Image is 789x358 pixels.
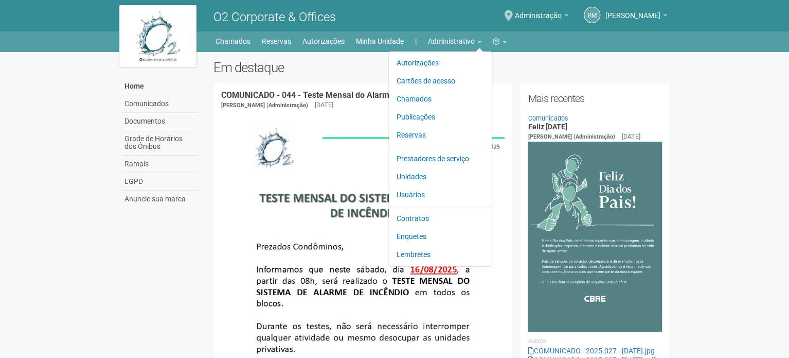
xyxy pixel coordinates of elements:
a: Grade de Horários dos Ônibus [122,130,198,156]
a: Comunicados [122,95,198,113]
a: Ramais [122,156,198,173]
a: Prestadores de serviço [397,150,484,168]
a: Reservas [397,126,484,144]
a: Anuncie sua marca [122,191,198,208]
li: Anexos [528,337,662,346]
a: Publicações [397,108,484,126]
a: COMUNICADO - 044 - Teste Mensal do Alarme de Incêndio [221,90,439,100]
a: Unidades [397,168,484,186]
a: Feliz [DATE] [528,123,567,131]
a: [PERSON_NAME] [605,13,667,21]
a: Chamados [216,34,250,48]
a: RM [584,7,600,23]
a: Autorizações [397,54,484,72]
a: Configurações [493,34,507,48]
a: Enquetes [397,228,484,246]
span: Administração [515,2,562,20]
a: Lembretes [397,246,484,264]
div: [DATE] [315,100,333,110]
div: [DATE] [621,132,640,141]
a: Home [122,78,198,95]
a: Chamados [397,90,484,108]
a: COMUNICADO - 2025.027 - [DATE].jpg [528,347,654,355]
span: [PERSON_NAME] (Administração) [528,133,615,140]
a: Documentos [122,113,198,130]
span: [PERSON_NAME] (Administração) [221,102,308,109]
img: logo.jpg [119,5,196,67]
a: Minha Unidade [356,34,404,48]
h2: Em destaque [213,60,670,75]
a: Usuários [397,186,484,204]
a: | [415,34,417,48]
a: LGPD [122,173,198,191]
a: Autorizações [302,34,345,48]
span: Rogério Machado [605,2,660,20]
h2: Mais recentes [528,91,662,106]
a: Contratos [397,210,484,228]
a: Comunicados [528,114,568,122]
img: COMUNICADO%20-%202025.027%20-%20Dia%20dos%20Pais.jpg [528,142,662,332]
span: O2 Corporate & Offices [213,10,336,24]
a: Administração [515,13,568,21]
a: Administrativo [428,34,481,48]
a: Reservas [262,34,291,48]
a: Cartões de acesso [397,72,484,90]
